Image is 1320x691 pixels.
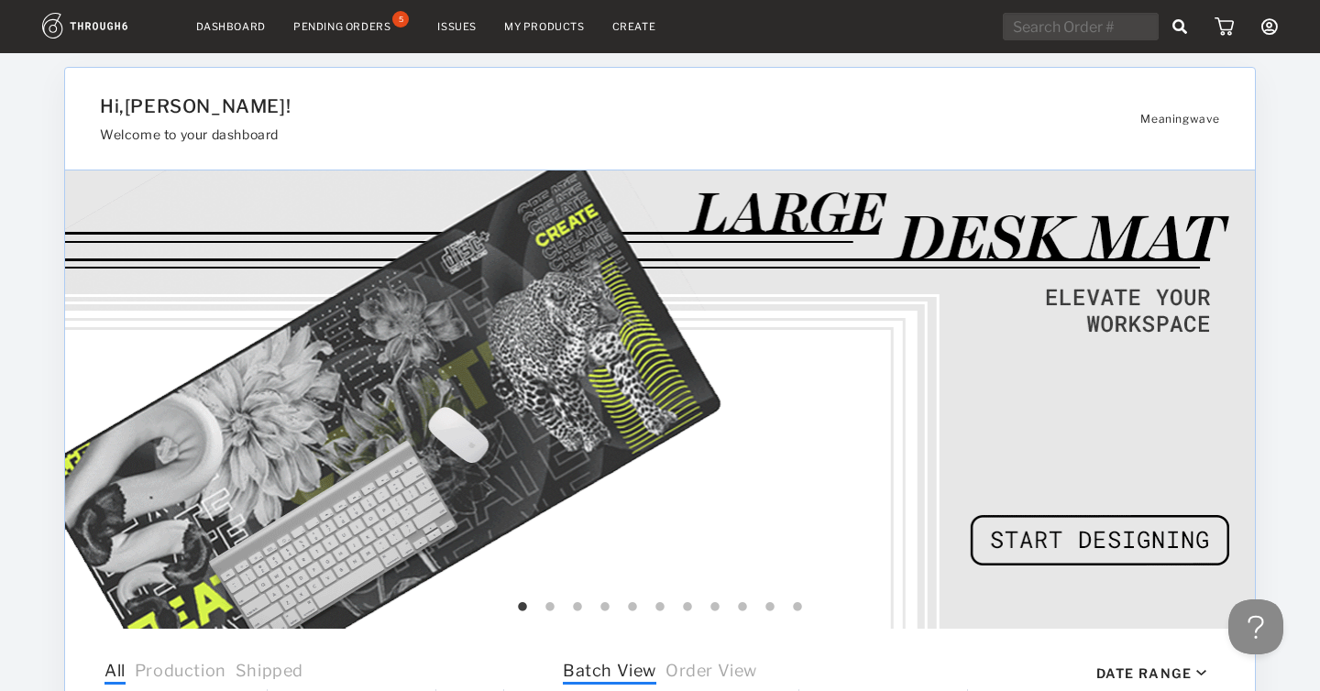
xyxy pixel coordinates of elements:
[392,11,409,27] div: 5
[42,13,169,38] img: logo.1c10ca64.svg
[100,126,1031,142] h3: Welcome to your dashboard
[1003,13,1159,40] input: Search Order #
[196,20,266,33] a: Dashboard
[65,170,1256,629] img: 68b8b232-0003-4352-b7e2-3a53cc3ac4a2.gif
[706,598,724,617] button: 8
[1228,599,1283,654] iframe: Toggle Customer Support
[651,598,669,617] button: 6
[733,598,752,617] button: 9
[678,598,697,617] button: 7
[761,598,779,617] button: 10
[665,661,757,685] span: Order View
[788,598,807,617] button: 11
[596,598,614,617] button: 4
[612,20,656,33] a: Create
[568,598,587,617] button: 3
[100,95,1031,117] h1: Hi, [PERSON_NAME] !
[104,661,126,685] span: All
[135,661,226,685] span: Production
[623,598,642,617] button: 5
[563,661,656,685] span: Batch View
[1096,665,1192,681] div: Date Range
[541,598,559,617] button: 2
[1140,112,1220,126] span: Meaningwave
[293,18,410,35] a: Pending Orders5
[1215,17,1234,36] img: icon_cart.dab5cea1.svg
[437,20,477,33] a: Issues
[1196,670,1206,676] img: icon_caret_down_black.69fb8af9.svg
[504,20,585,33] a: My Products
[513,598,532,617] button: 1
[236,661,303,685] span: Shipped
[293,20,390,33] div: Pending Orders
